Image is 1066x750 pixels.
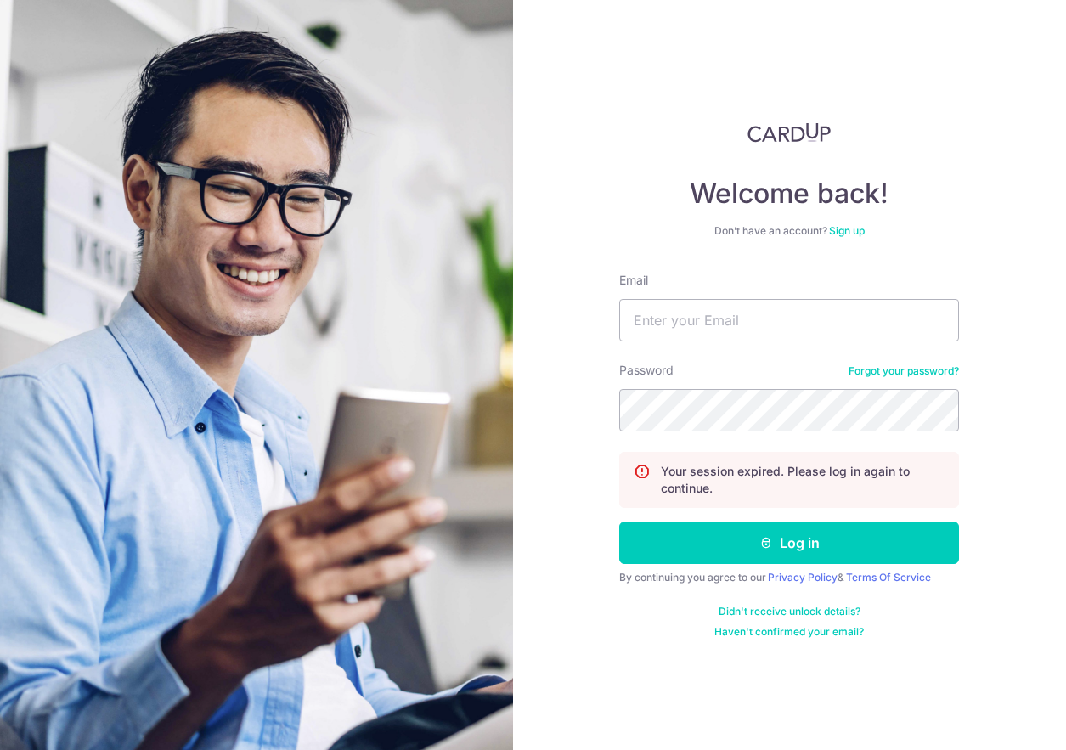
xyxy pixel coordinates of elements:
a: Privacy Policy [768,571,838,584]
img: CardUp Logo [747,122,831,143]
a: Didn't receive unlock details? [719,605,860,618]
p: Your session expired. Please log in again to continue. [661,463,945,497]
button: Log in [619,522,959,564]
div: By continuing you agree to our & [619,571,959,584]
input: Enter your Email [619,299,959,341]
a: Terms Of Service [846,571,931,584]
div: Don’t have an account? [619,224,959,238]
label: Email [619,272,648,289]
label: Password [619,362,674,379]
a: Haven't confirmed your email? [714,625,864,639]
a: Forgot your password? [849,364,959,378]
h4: Welcome back! [619,177,959,211]
a: Sign up [829,224,865,237]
